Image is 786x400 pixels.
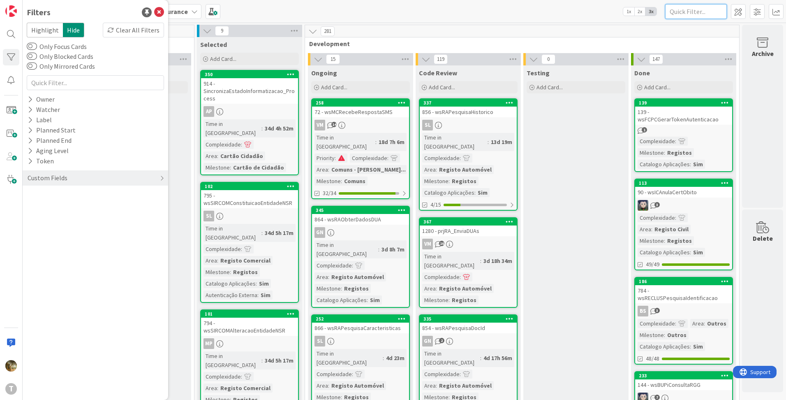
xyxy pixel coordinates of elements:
[314,165,328,174] div: Area
[635,99,732,107] div: 139
[314,240,378,258] div: Time in [GEOGRAPHIC_DATA]
[638,160,690,169] div: Catalogo Aplicações
[691,160,705,169] div: Sim
[375,137,377,147] span: :
[635,278,732,303] div: 186784 - wsRECLUSPesquisaIdentificacao
[422,295,448,305] div: Milestone
[328,165,329,174] span: :
[652,225,691,234] div: Registo Civil
[314,272,328,281] div: Area
[638,248,690,257] div: Catalogo Aplicações
[488,137,489,147] span: :
[201,78,298,104] div: 914 - SincronizaEstadoInformatizacao_Process
[654,202,660,207] span: 3
[665,148,694,157] div: Registos
[649,54,663,64] span: 147
[635,99,732,125] div: 139139 - wsFCPCGerarTokenAutenticacao
[379,245,407,254] div: 3d 8h 7m
[352,370,353,379] span: :
[218,384,273,393] div: Registo Comercial
[429,84,455,91] span: Add Card...
[704,319,705,328] span: :
[422,272,460,281] div: Complexidade
[312,315,409,323] div: 252
[460,370,461,379] span: :
[263,356,296,365] div: 34d 5h 17m
[259,291,273,300] div: Sim
[27,173,68,183] div: Custom Fields
[263,124,296,133] div: 34d 4h 52m
[634,7,645,16] span: 2x
[27,156,55,166] div: Token
[27,135,72,146] div: Planned End
[312,227,409,238] div: GN
[644,84,670,91] span: Add Card...
[326,54,340,64] span: 15
[218,256,273,265] div: Registo Comercial
[705,319,728,328] div: Outros
[309,40,729,48] span: Development
[205,72,298,77] div: 350
[664,330,665,340] span: :
[448,177,450,186] span: :
[422,165,436,174] div: Area
[635,372,732,390] div: 233144 - wsBUPiConsultaRGG
[635,285,732,303] div: 784 - wsRECLUSPesquisaIdentificacao
[314,120,325,130] div: VM
[654,308,660,313] span: 3
[638,225,651,234] div: Area
[664,236,665,245] span: :
[203,163,230,172] div: Milestone
[690,342,691,351] span: :
[27,23,63,37] span: Highlight
[201,106,298,117] div: AP
[241,244,242,253] span: :
[323,189,336,198] span: 32/34
[314,153,335,163] div: Priority
[436,381,437,390] span: :
[420,226,517,236] div: 1280 - prjRA_EnviaDUAs
[314,284,341,293] div: Milestone
[201,190,298,208] div: 795 - wsSIRCOMConstituicaoEntidadeNSR
[201,310,298,336] div: 101794 - wsSIRCOMAlteracaoEntidadeNSR
[420,336,517,347] div: GN
[690,319,704,328] div: Area
[314,133,375,151] div: Time in [GEOGRAPHIC_DATA]
[634,69,650,77] span: Done
[480,353,481,363] span: :
[623,7,634,16] span: 1x
[311,69,337,77] span: Ongoing
[321,26,335,36] span: 281
[316,316,409,322] div: 252
[231,267,260,277] div: Registos
[480,256,481,265] span: :
[312,99,409,107] div: 258
[312,107,409,117] div: 72 - wsMCRecebeRespostaSMS
[329,381,386,390] div: Registo Automóvel
[230,163,231,172] span: :
[422,284,436,293] div: Area
[437,284,494,293] div: Registo Automóvel
[422,188,474,197] div: Catalogo Aplicações
[638,200,648,211] img: LS
[312,315,409,333] div: 252866 - wsRAPesquisaCaracteristicas
[420,218,517,236] div: 3671280 - prjRA_EnviaDUAs
[218,151,265,160] div: Cartão Cidadão
[638,137,675,146] div: Complexidade
[27,62,37,70] button: Only Mirrored Cards
[312,99,409,117] div: 25872 - wsMCRecebeRespostaSMS
[439,241,444,246] span: 16
[257,291,259,300] span: :
[205,311,298,317] div: 101
[329,272,386,281] div: Registo Automóvel
[642,127,647,133] span: 1
[201,211,298,221] div: SL
[217,151,218,160] span: :
[635,179,732,187] div: 113
[203,106,214,117] div: AP
[422,177,448,186] div: Milestone
[27,146,69,156] div: Aging Level
[422,239,433,249] div: VM
[691,342,705,351] div: Sim
[203,291,257,300] div: Autenticação Externa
